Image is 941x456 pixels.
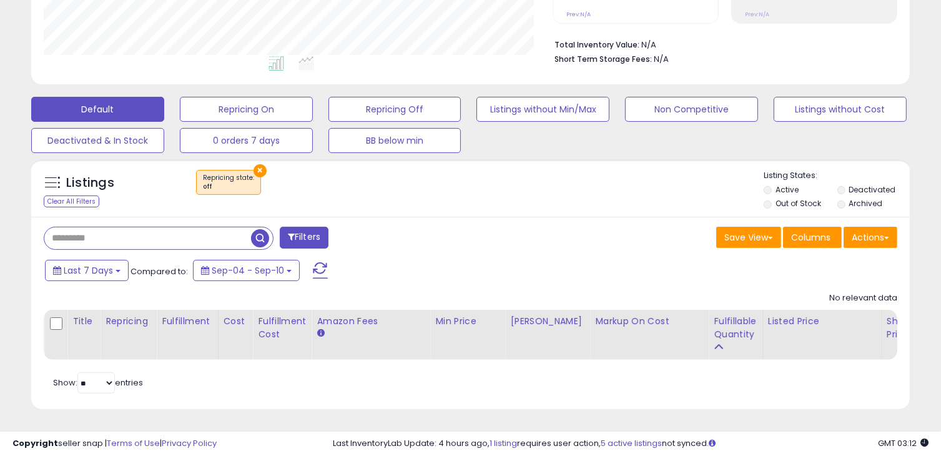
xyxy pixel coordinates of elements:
[601,437,662,449] a: 5 active listings
[476,97,609,122] button: Listings without Min/Max
[107,437,160,449] a: Terms of Use
[180,128,313,153] button: 0 orders 7 days
[224,315,248,328] div: Cost
[31,128,164,153] button: Deactivated & In Stock
[162,315,212,328] div: Fulfillment
[490,437,517,449] a: 1 listing
[180,97,313,122] button: Repricing On
[328,128,461,153] button: BB below min
[193,260,300,281] button: Sep-04 - Sep-10
[280,227,328,249] button: Filters
[554,54,652,64] b: Short Term Storage Fees:
[714,315,757,341] div: Fulfillable Quantity
[510,315,584,328] div: [PERSON_NAME]
[258,315,306,341] div: Fulfillment Cost
[566,11,591,18] small: Prev: N/A
[45,260,129,281] button: Last 7 Days
[53,377,143,389] span: Show: entries
[317,328,324,339] small: Amazon Fees.
[745,11,769,18] small: Prev: N/A
[254,164,267,177] button: ×
[590,310,709,360] th: The percentage added to the cost of goods (COGS) that forms the calculator for Min & Max prices.
[716,227,781,248] button: Save View
[212,264,284,277] span: Sep-04 - Sep-10
[435,315,500,328] div: Min Price
[774,97,907,122] button: Listings without Cost
[12,437,58,449] strong: Copyright
[44,196,99,207] div: Clear All Filters
[31,97,164,122] button: Default
[768,315,876,328] div: Listed Price
[554,36,888,51] li: N/A
[849,184,896,195] label: Deactivated
[654,53,669,65] span: N/A
[783,227,842,248] button: Columns
[333,438,929,450] div: Last InventoryLab Update: 4 hours ago, requires user action, not synced.
[64,264,113,277] span: Last 7 Days
[776,184,799,195] label: Active
[878,437,929,449] span: 2025-09-18 03:12 GMT
[849,198,883,209] label: Archived
[131,265,188,277] span: Compared to:
[106,315,151,328] div: Repricing
[72,315,95,328] div: Title
[554,39,639,50] b: Total Inventory Value:
[791,231,830,244] span: Columns
[203,182,254,191] div: off
[203,173,254,192] span: Repricing state :
[625,97,758,122] button: Non Competitive
[829,292,897,304] div: No relevant data
[328,97,461,122] button: Repricing Off
[66,174,114,192] h5: Listings
[162,437,217,449] a: Privacy Policy
[887,315,912,341] div: Ship Price
[776,198,821,209] label: Out of Stock
[12,438,217,450] div: seller snap | |
[595,315,703,328] div: Markup on Cost
[844,227,897,248] button: Actions
[764,170,910,182] p: Listing States:
[317,315,425,328] div: Amazon Fees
